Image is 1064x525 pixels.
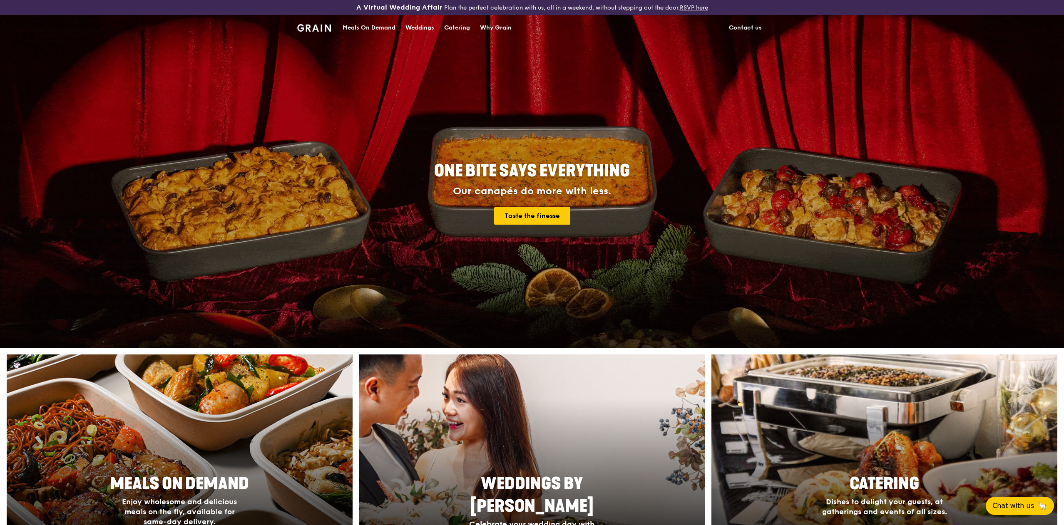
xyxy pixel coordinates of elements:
span: Weddings by [PERSON_NAME] [470,474,594,516]
img: Grain [297,24,331,32]
a: Contact us [724,15,767,40]
a: Catering [439,15,475,40]
span: Meals On Demand [110,474,249,494]
a: Taste the finesse [494,207,570,225]
a: Weddings [400,15,439,40]
div: Weddings [405,15,434,40]
a: GrainGrain [297,15,331,40]
a: Why Grain [475,15,517,40]
div: Plan the perfect celebration with us, all in a weekend, without stepping out the door. [292,3,772,12]
div: Catering [444,15,470,40]
div: Meals On Demand [343,15,395,40]
div: Our canapés do more with less. [382,186,682,197]
span: 🦙 [1037,501,1047,511]
h3: A Virtual Wedding Affair [356,3,443,12]
span: Dishes to delight your guests, at gatherings and events of all sizes. [822,497,947,516]
div: Why Grain [480,15,512,40]
span: ONE BITE SAYS EVERYTHING [434,161,630,181]
span: Catering [850,474,919,494]
a: RSVP here [680,4,708,11]
button: Chat with us🦙 [986,497,1054,515]
span: Chat with us [992,501,1034,511]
